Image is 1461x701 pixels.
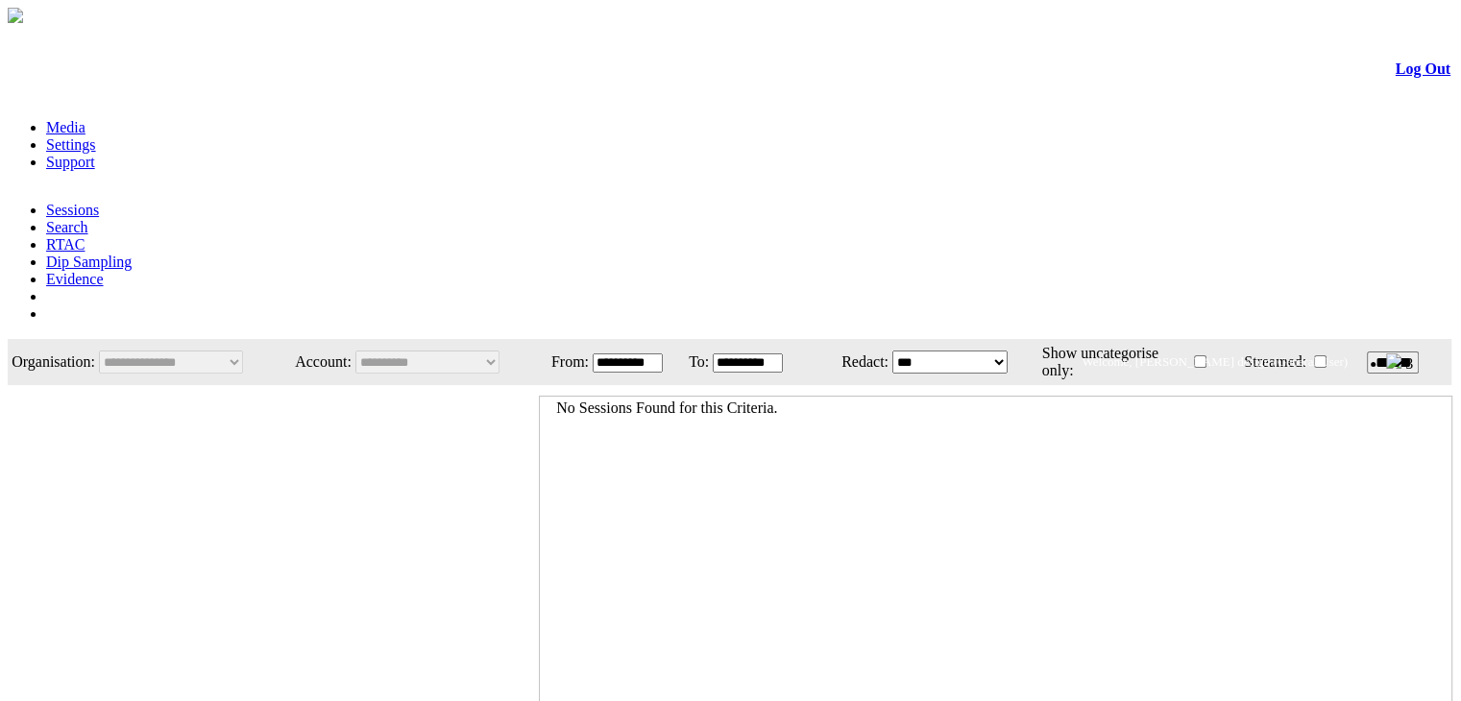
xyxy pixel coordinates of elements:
[46,136,96,153] a: Settings
[46,219,88,235] a: Search
[803,341,889,383] td: Redact:
[46,154,95,170] a: Support
[280,341,353,383] td: Account:
[46,202,99,218] a: Sessions
[46,254,132,270] a: Dip Sampling
[1405,355,1413,372] span: 3
[46,271,104,287] a: Evidence
[8,8,23,23] img: arrow-3.png
[1386,353,1401,369] img: bell25.png
[10,341,96,383] td: Organisation:
[46,119,85,135] a: Media
[46,236,85,253] a: RTAC
[556,399,777,416] span: No Sessions Found for this Criteria.
[683,341,711,383] td: To:
[1082,354,1348,369] span: Welcome, [PERSON_NAME] design (General User)
[541,341,590,383] td: From:
[1396,60,1450,77] a: Log Out
[1042,345,1158,378] span: Show uncategorise only:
